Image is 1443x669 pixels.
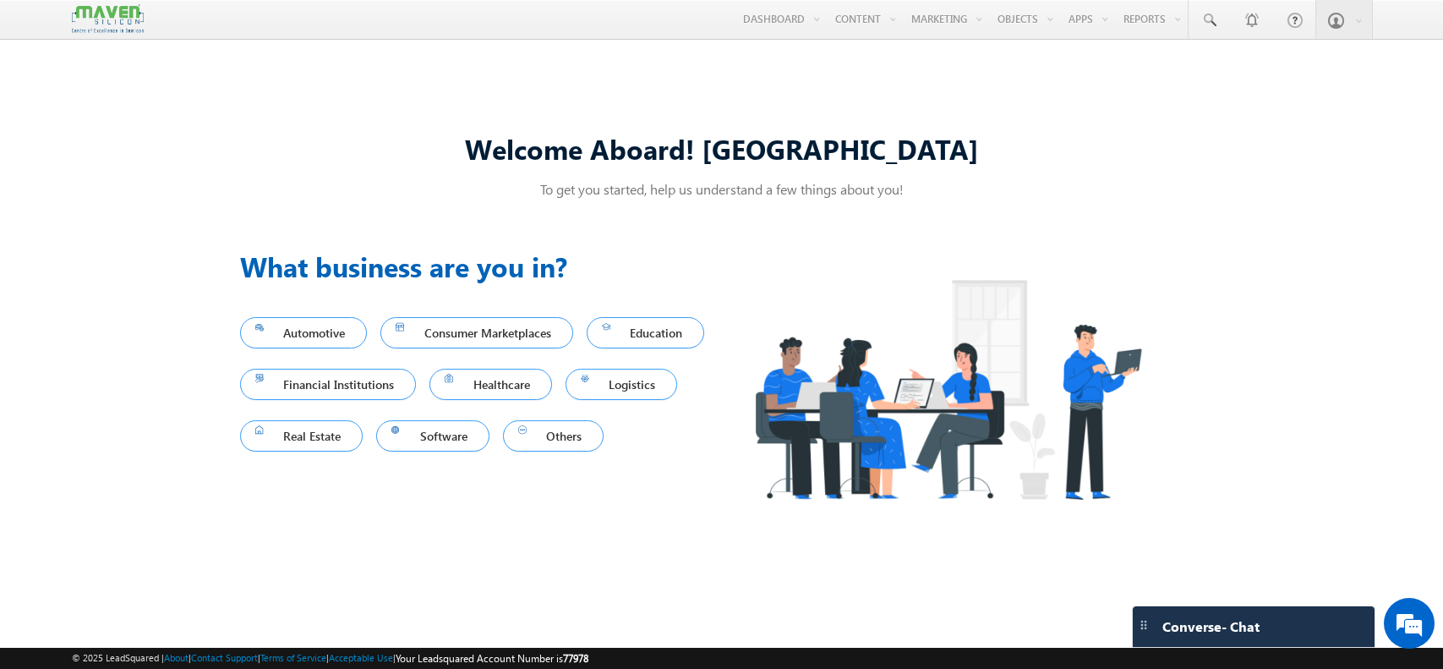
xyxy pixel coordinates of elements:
[191,652,258,663] a: Contact Support
[329,652,393,663] a: Acceptable Use
[396,321,558,344] span: Consumer Marketplaces
[255,425,348,447] span: Real Estate
[260,652,326,663] a: Terms of Service
[391,425,474,447] span: Software
[722,246,1173,533] img: Industry.png
[240,246,722,287] h3: What business are you in?
[518,425,589,447] span: Others
[72,4,143,34] img: Custom Logo
[1162,619,1260,634] span: Converse - Chat
[396,652,588,665] span: Your Leadsquared Account Number is
[164,652,189,663] a: About
[72,650,588,666] span: © 2025 LeadSquared | | | | |
[255,373,402,396] span: Financial Institutions
[602,321,690,344] span: Education
[240,180,1204,198] p: To get you started, help us understand a few things about you!
[581,373,663,396] span: Logistics
[563,652,588,665] span: 77978
[1137,618,1151,632] img: carter-drag
[240,130,1204,167] div: Welcome Aboard! [GEOGRAPHIC_DATA]
[255,321,353,344] span: Automotive
[445,373,537,396] span: Healthcare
